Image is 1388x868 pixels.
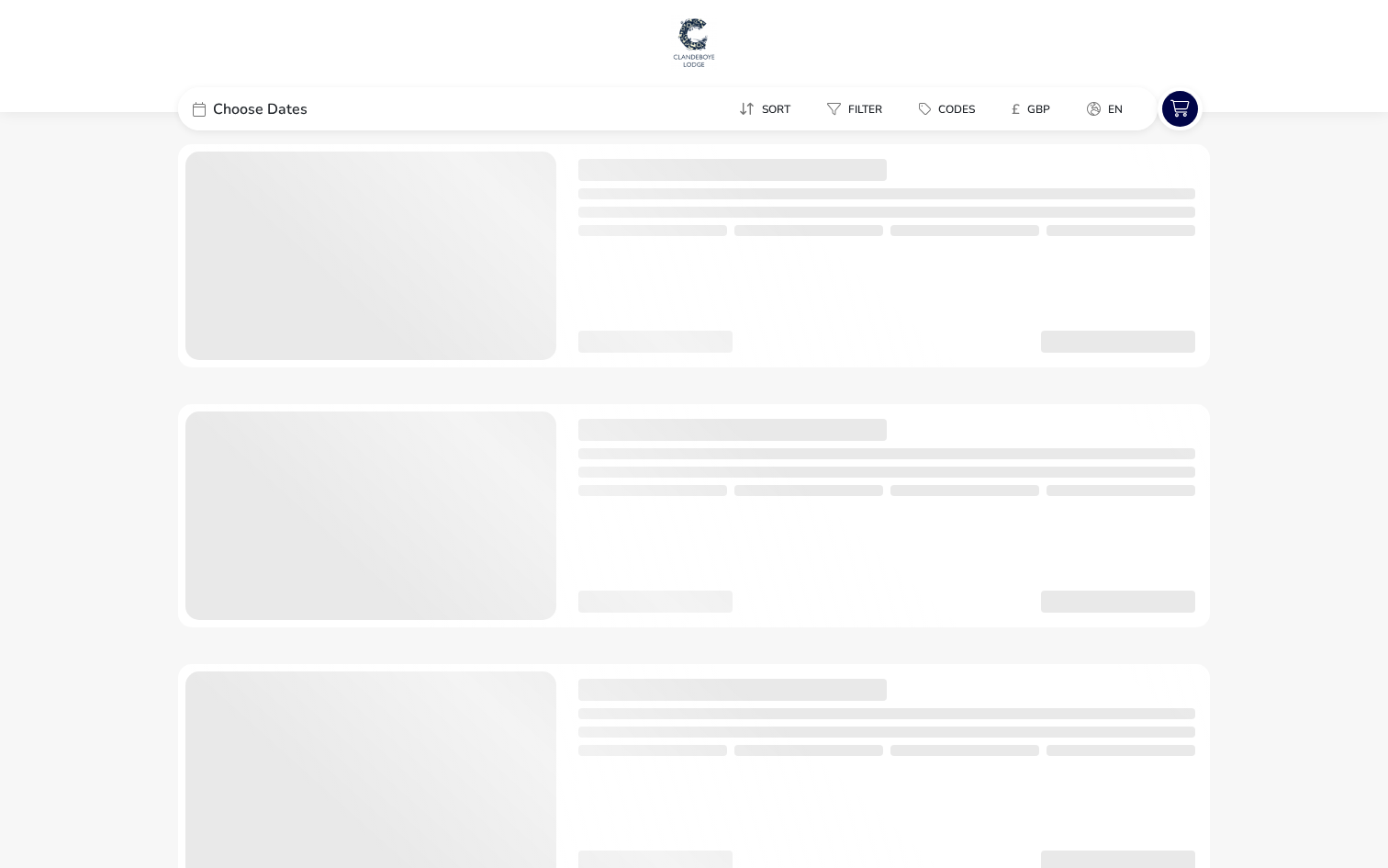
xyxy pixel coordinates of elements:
span: GBP [1027,102,1050,117]
naf-pibe-menu-bar-item: £GBP [997,96,1072,122]
naf-pibe-menu-bar-item: Filter [812,96,904,122]
button: Filter [812,96,897,122]
naf-pibe-menu-bar-item: Sort [724,96,812,122]
button: £GBP [997,96,1065,122]
div: Choose Dates [178,87,453,130]
span: Codes [938,102,975,117]
span: Sort [762,102,790,117]
button: Codes [904,96,990,122]
img: Main Website [671,15,717,70]
button: en [1072,96,1137,122]
naf-pibe-menu-bar-item: en [1072,96,1145,122]
button: Sort [724,96,805,122]
span: Choose Dates [213,102,308,117]
span: en [1108,102,1123,117]
i: £ [1012,100,1020,118]
span: Filter [848,102,882,117]
naf-pibe-menu-bar-item: Codes [904,96,997,122]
